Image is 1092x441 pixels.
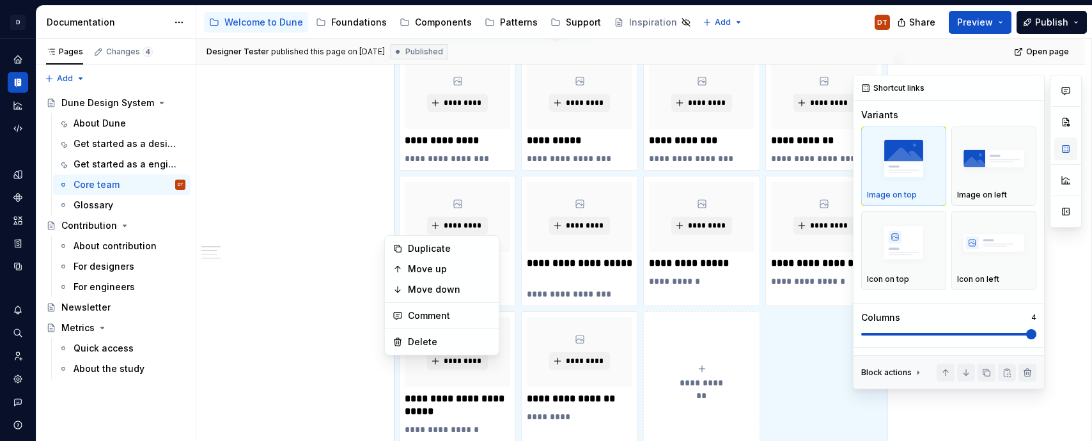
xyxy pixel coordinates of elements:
a: Design tokens [8,164,28,185]
a: About contribution [53,236,191,256]
div: Page tree [204,10,696,35]
div: DT [178,178,183,191]
div: For designers [74,260,134,273]
div: Quick access [74,342,134,355]
div: D [10,15,26,30]
div: Support [566,16,601,29]
a: Settings [8,369,28,389]
button: Share [891,11,944,34]
a: Newsletter [41,297,191,318]
a: Get started as a designer [53,134,191,154]
a: Contribution [41,215,191,236]
button: Add [699,13,747,31]
div: Glossary [74,199,113,212]
div: DT [877,17,887,27]
a: For designers [53,256,191,277]
div: Metrics [61,321,95,334]
div: Move up [408,263,491,275]
a: For engineers [53,277,191,297]
a: Open page [1010,43,1075,61]
div: Contribution [61,219,117,232]
button: Preview [949,11,1011,34]
div: Pages [46,47,83,57]
a: Assets [8,210,28,231]
a: Documentation [8,72,28,93]
button: D [3,8,33,36]
a: Analytics [8,95,28,116]
button: Search ⌘K [8,323,28,343]
div: Move down [408,283,491,296]
a: Welcome to Dune [204,12,308,33]
span: Add [715,17,731,27]
a: Foundations [311,12,392,33]
a: Get started as a engineer [53,154,191,174]
div: Get started as a engineer [74,158,179,171]
a: About Dune [53,113,191,134]
div: Foundations [331,16,387,29]
div: Dune Design System [61,97,154,109]
div: Delete [408,336,491,348]
div: Patterns [500,16,538,29]
a: Data sources [8,256,28,277]
div: Newsletter [61,301,111,314]
span: Published [405,47,443,57]
button: Notifications [8,300,28,320]
div: Documentation [47,16,168,29]
a: Quick access [53,338,191,359]
span: Open page [1026,47,1069,57]
div: Changes [106,47,153,57]
div: Comment [408,309,491,322]
span: Share [909,16,935,29]
div: Core team [74,178,120,191]
a: Components [394,12,477,33]
div: For engineers [74,281,135,293]
span: 4 [143,47,153,57]
div: Page tree [41,93,191,379]
div: Components [415,16,472,29]
a: Storybook stories [8,233,28,254]
a: Support [545,12,606,33]
a: Dune Design System [41,93,191,113]
button: Add [41,70,89,88]
a: About the study [53,359,191,379]
a: Metrics [41,318,191,338]
div: Welcome to Dune [224,16,303,29]
div: About contribution [74,240,157,252]
div: Inspiration [629,16,677,29]
span: Designer Tester [207,47,269,57]
button: Contact support [8,392,28,412]
div: Get started as a designer [74,137,179,150]
span: Add [57,73,73,84]
a: Invite team [8,346,28,366]
span: Preview [957,16,993,29]
button: Publish [1017,11,1087,34]
span: Publish [1035,16,1068,29]
a: Home [8,49,28,70]
a: Patterns [480,12,543,33]
a: Core teamDT [53,174,191,195]
a: Code automation [8,118,28,139]
a: Inspiration [609,12,696,33]
div: About Dune [74,117,126,130]
div: About the study [74,362,144,375]
div: published this page on [DATE] [271,47,385,57]
a: Glossary [53,195,191,215]
a: Components [8,187,28,208]
div: Duplicate [408,242,491,255]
